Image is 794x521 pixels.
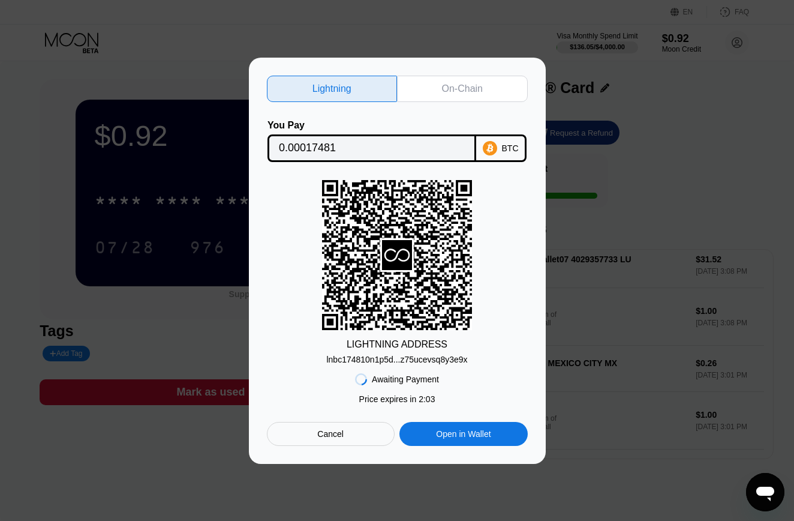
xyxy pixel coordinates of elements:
[746,473,784,511] iframe: Button to launch messaging window
[372,375,439,384] div: Awaiting Payment
[419,394,435,404] span: 2 : 03
[436,429,491,439] div: Open in Wallet
[347,339,447,350] div: LIGHTNING ADDRESS
[326,350,467,364] div: lnbc174810n1p5d...z75ucevsq8y3e9x
[312,83,351,95] div: Lightning
[267,120,528,162] div: You PayBTC
[359,394,435,404] div: Price expires in
[267,120,476,131] div: You Pay
[502,143,519,153] div: BTC
[267,422,395,446] div: Cancel
[317,429,344,439] div: Cancel
[326,355,467,364] div: lnbc174810n1p5d...z75ucevsq8y3e9x
[399,422,527,446] div: Open in Wallet
[397,76,528,102] div: On-Chain
[442,83,483,95] div: On-Chain
[267,76,398,102] div: Lightning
